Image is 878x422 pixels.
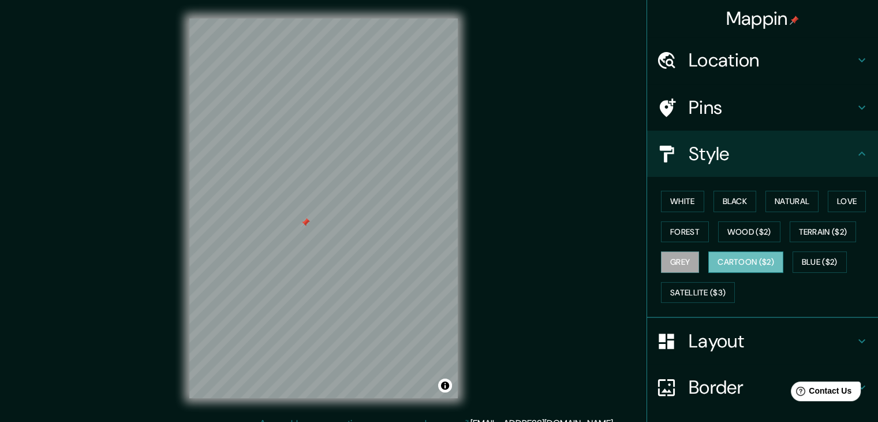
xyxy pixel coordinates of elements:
div: Pins [647,84,878,131]
div: Style [647,131,878,177]
button: Natural [765,191,819,212]
img: pin-icon.png [790,16,799,25]
canvas: Map [189,18,458,398]
h4: Pins [689,96,855,119]
h4: Location [689,49,855,72]
button: Toggle attribution [438,379,452,393]
button: Love [828,191,866,212]
h4: Style [689,142,855,165]
button: Black [713,191,757,212]
button: Satellite ($3) [661,282,735,303]
button: Terrain ($2) [790,221,857,243]
button: White [661,191,704,212]
button: Forest [661,221,709,243]
button: Wood ($2) [718,221,780,243]
button: Grey [661,251,699,273]
h4: Mappin [726,7,799,30]
button: Cartoon ($2) [708,251,783,273]
button: Blue ($2) [793,251,847,273]
iframe: Help widget launcher [775,377,865,409]
div: Location [647,37,878,83]
h4: Border [689,376,855,399]
div: Border [647,364,878,410]
div: Layout [647,318,878,364]
h4: Layout [689,330,855,353]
